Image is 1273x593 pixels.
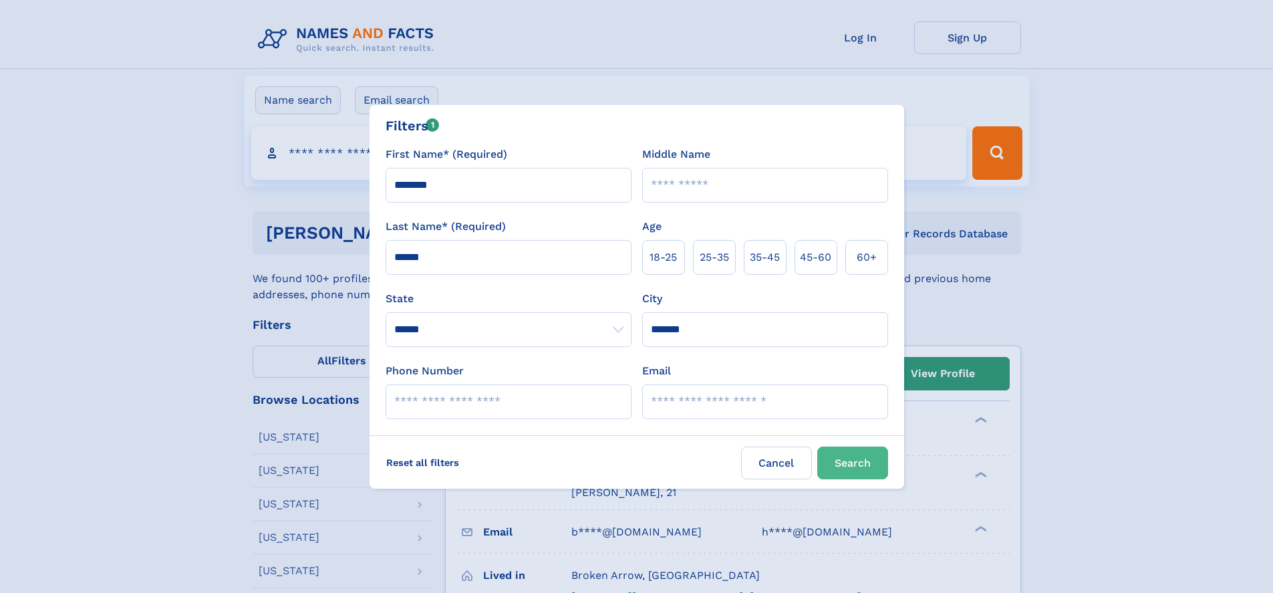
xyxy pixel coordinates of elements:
[741,447,812,479] label: Cancel
[817,447,888,479] button: Search
[378,447,468,479] label: Reset all filters
[857,249,877,265] span: 60+
[386,291,631,307] label: State
[386,363,464,379] label: Phone Number
[700,249,729,265] span: 25‑35
[800,249,831,265] span: 45‑60
[642,146,710,162] label: Middle Name
[642,219,662,235] label: Age
[642,363,671,379] label: Email
[386,219,506,235] label: Last Name* (Required)
[642,291,662,307] label: City
[750,249,780,265] span: 35‑45
[386,146,507,162] label: First Name* (Required)
[386,116,440,136] div: Filters
[650,249,677,265] span: 18‑25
